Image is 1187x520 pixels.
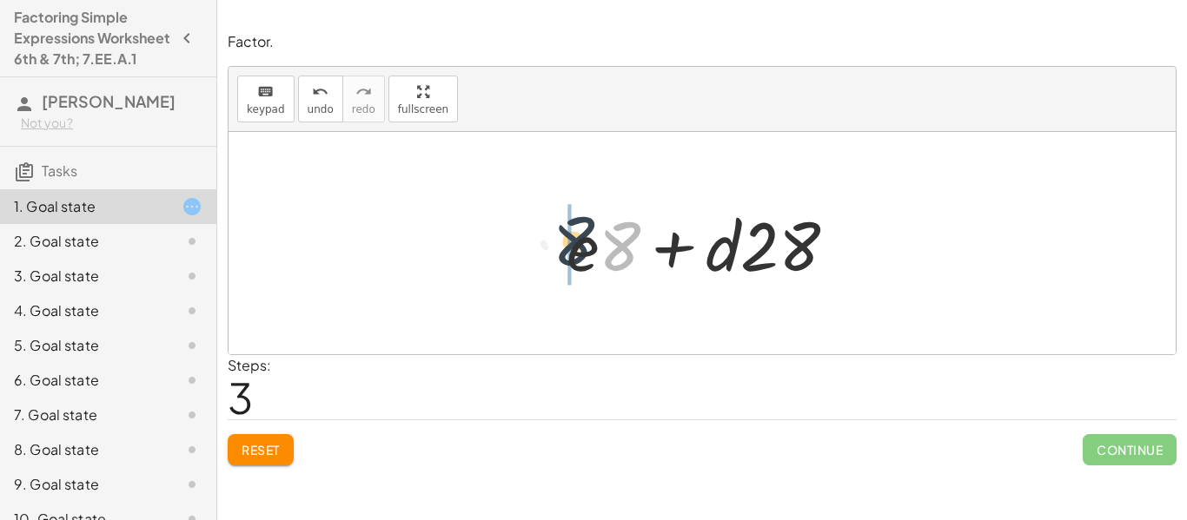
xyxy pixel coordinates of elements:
[14,231,154,252] div: 2. Goal state
[21,115,202,132] div: Not you?
[182,266,202,286] i: Task not started.
[388,76,458,122] button: fullscreen
[228,356,271,374] label: Steps:
[352,103,375,115] span: redo
[14,474,154,495] div: 9. Goal state
[14,370,154,391] div: 6. Goal state
[342,76,385,122] button: redoredo
[14,7,171,69] h4: Factoring Simple Expressions Worksheet 6th & 7th; 7.EE.A.1
[14,196,154,217] div: 1. Goal state
[228,434,294,465] button: Reset
[42,91,176,111] span: [PERSON_NAME]
[355,82,372,102] i: redo
[182,300,202,321] i: Task not started.
[298,76,343,122] button: undoundo
[312,82,328,102] i: undo
[308,103,334,115] span: undo
[182,231,202,252] i: Task not started.
[14,335,154,356] div: 5. Goal state
[182,370,202,391] i: Task not started.
[182,439,202,460] i: Task not started.
[14,300,154,321] div: 4. Goal state
[237,76,295,122] button: keyboardkeypad
[242,442,280,457] span: Reset
[257,82,274,102] i: keyboard
[228,32,1177,52] p: Factor.
[14,266,154,286] div: 3. Goal state
[228,371,253,424] span: 3
[182,405,202,425] i: Task not started.
[182,474,202,495] i: Task not started.
[182,335,202,356] i: Task not started.
[398,103,448,115] span: fullscreen
[247,103,285,115] span: keypad
[14,439,154,460] div: 8. Goal state
[42,161,77,180] span: Tasks
[182,196,202,217] i: Task started.
[14,405,154,425] div: 7. Goal state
